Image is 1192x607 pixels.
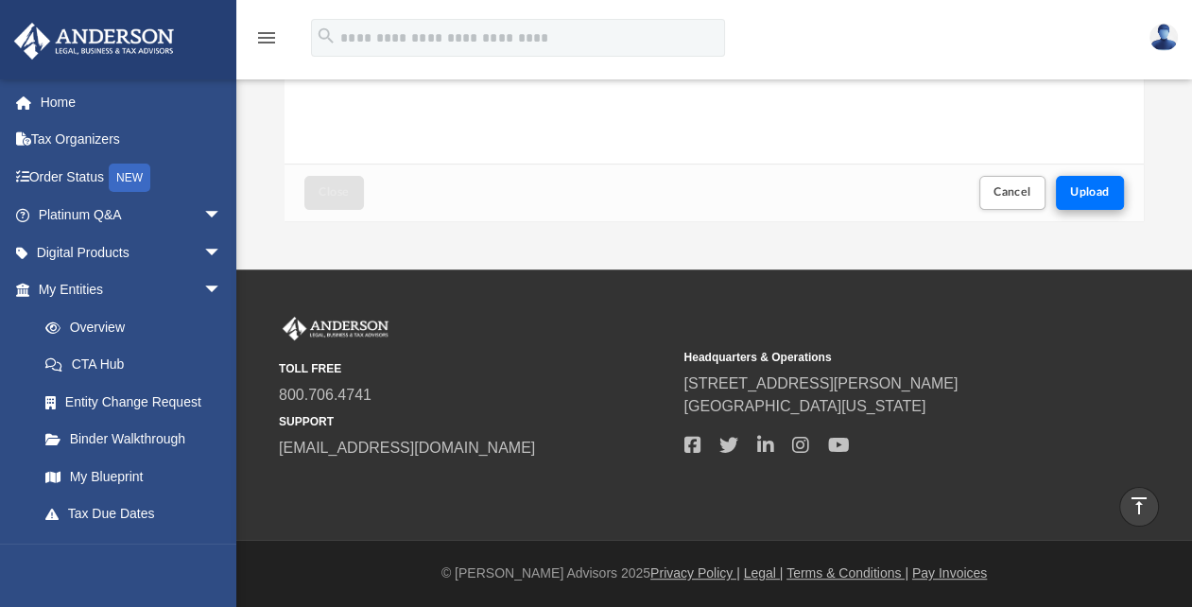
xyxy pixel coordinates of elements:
div: NEW [109,164,150,192]
button: Close [304,176,363,209]
a: [GEOGRAPHIC_DATA][US_STATE] [683,398,925,414]
span: Close [319,186,349,198]
a: Tax Organizers [13,121,250,159]
i: vertical_align_top [1128,494,1150,517]
a: 800.706.4741 [279,387,371,403]
a: Overview [26,308,250,346]
a: Home [13,83,250,121]
small: Headquarters & Operations [683,349,1075,366]
a: Binder Walkthrough [26,421,250,459]
a: Terms & Conditions | [786,565,908,581]
button: Cancel [979,176,1045,209]
a: Tax Due Dates [26,495,250,533]
a: My Anderson Teamarrow_drop_down [13,532,241,570]
img: Anderson Advisors Platinum Portal [279,317,392,341]
a: Privacy Policy | [650,565,740,581]
div: © [PERSON_NAME] Advisors 2025 [236,564,1192,583]
span: arrow_drop_down [203,271,241,310]
a: Entity Change Request [26,383,250,421]
i: menu [255,26,278,49]
a: [EMAIL_ADDRESS][DOMAIN_NAME] [279,440,535,456]
a: [STREET_ADDRESS][PERSON_NAME] [683,375,958,391]
span: arrow_drop_down [203,234,241,272]
span: arrow_drop_down [203,532,241,571]
a: Legal | [744,565,784,581]
a: vertical_align_top [1119,487,1159,527]
a: menu [255,36,278,49]
span: arrow_drop_down [203,197,241,235]
a: My Entitiesarrow_drop_down [13,271,250,309]
small: SUPPORT [279,413,670,430]
a: CTA Hub [26,346,250,384]
img: User Pic [1149,24,1178,51]
a: Digital Productsarrow_drop_down [13,234,250,271]
a: My Blueprint [26,458,241,495]
img: Anderson Advisors Platinum Portal [9,23,180,60]
a: Platinum Q&Aarrow_drop_down [13,197,250,234]
span: Upload [1070,186,1110,198]
i: search [316,26,337,46]
a: Pay Invoices [912,565,987,581]
span: Cancel [993,186,1031,198]
button: Upload [1056,176,1124,209]
a: Order StatusNEW [13,158,250,197]
small: TOLL FREE [279,360,670,377]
